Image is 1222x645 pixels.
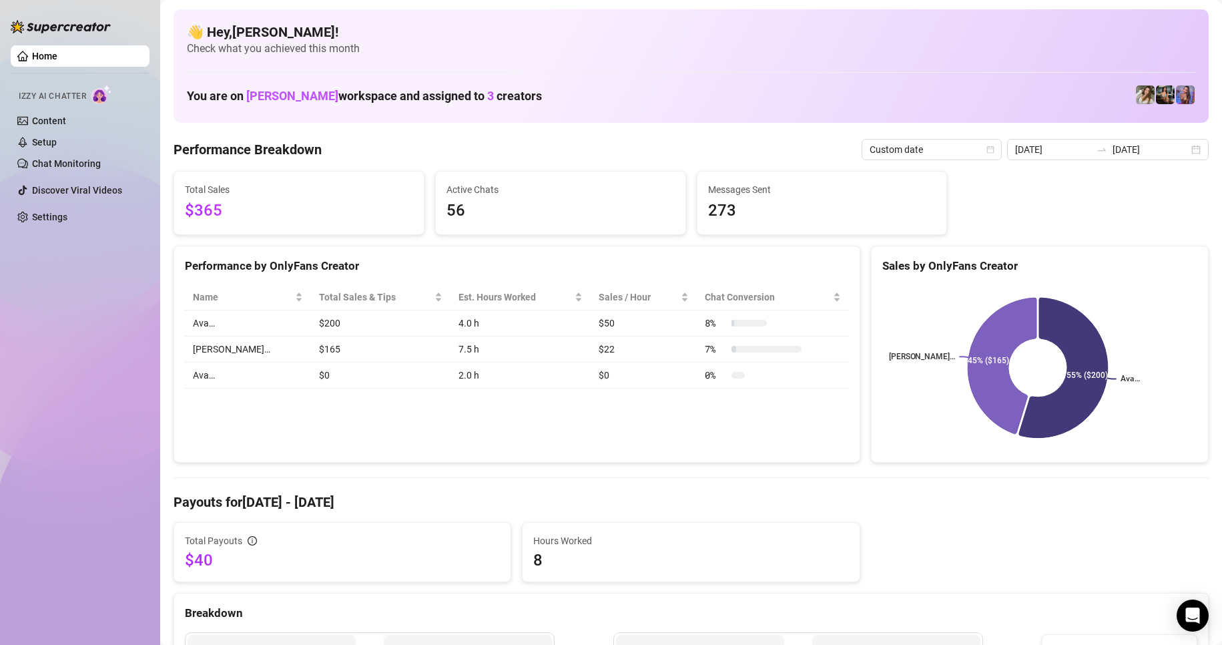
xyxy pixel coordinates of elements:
[708,198,936,224] span: 273
[311,337,450,363] td: $165
[450,363,591,389] td: 2.0 h
[185,198,413,224] span: $365
[185,533,242,548] span: Total Payouts
[185,257,849,275] div: Performance by OnlyFans Creator
[19,90,86,103] span: Izzy AI Chatter
[174,140,322,159] h4: Performance Breakdown
[450,310,591,337] td: 4.0 h
[185,550,500,571] span: $40
[591,284,697,310] th: Sales / Hour
[248,536,257,546] span: info-circle
[697,284,849,310] th: Chat Conversion
[246,89,338,103] span: [PERSON_NAME]
[533,533,848,548] span: Hours Worked
[446,182,675,197] span: Active Chats
[705,290,830,304] span: Chat Conversion
[1177,600,1209,632] div: Open Intercom Messenger
[1015,142,1091,157] input: Start date
[32,116,66,126] a: Content
[311,284,450,310] th: Total Sales & Tips
[1121,375,1140,384] text: Ava…
[591,337,697,363] td: $22
[187,41,1195,56] span: Check what you achieved this month
[32,212,67,222] a: Settings
[533,550,848,571] span: 8
[185,363,311,389] td: Ava…
[591,310,697,337] td: $50
[487,89,494,103] span: 3
[1097,144,1107,155] span: to
[187,89,542,103] h1: You are on workspace and assigned to creators
[450,337,591,363] td: 7.5 h
[446,198,675,224] span: 56
[91,85,112,104] img: AI Chatter
[319,290,432,304] span: Total Sales & Tips
[708,182,936,197] span: Messages Sent
[185,310,311,337] td: Ava…
[185,182,413,197] span: Total Sales
[1156,85,1175,104] img: Ava
[986,146,994,154] span: calendar
[174,493,1209,511] h4: Payouts for [DATE] - [DATE]
[185,284,311,310] th: Name
[187,23,1195,41] h4: 👋 Hey, [PERSON_NAME] !
[705,316,726,331] span: 8 %
[311,363,450,389] td: $0
[1113,142,1189,157] input: End date
[459,290,572,304] div: Est. Hours Worked
[32,51,57,61] a: Home
[185,604,1197,622] div: Breakdown
[882,257,1197,275] div: Sales by OnlyFans Creator
[32,158,101,169] a: Chat Monitoring
[705,368,726,383] span: 0 %
[32,137,57,148] a: Setup
[11,20,111,33] img: logo-BBDzfeDw.svg
[705,342,726,357] span: 7 %
[185,337,311,363] td: [PERSON_NAME]…
[1097,144,1107,155] span: swap-right
[888,353,955,362] text: [PERSON_NAME]…
[311,310,450,337] td: $200
[870,140,994,160] span: Custom date
[599,290,678,304] span: Sales / Hour
[591,363,697,389] td: $0
[1176,85,1195,104] img: Ava
[1136,85,1155,104] img: Paige
[193,290,292,304] span: Name
[32,185,122,196] a: Discover Viral Videos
